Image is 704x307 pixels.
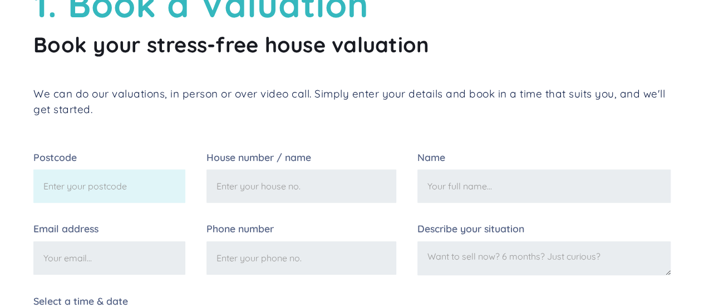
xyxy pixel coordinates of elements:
input: Your full name... [417,169,671,203]
input: Enter your postcode [33,169,185,203]
label: Select a time & date [33,296,185,306]
label: Email address [33,224,185,234]
label: Name [417,153,671,163]
label: Phone number [206,224,396,234]
label: Describe your situation [417,224,671,234]
input: Enter your house no. [206,169,396,203]
input: Your email... [33,241,185,275]
input: Enter your phone no. [206,241,396,275]
label: House number / name [206,153,396,163]
h2: Book your stress-free house valuation [33,31,671,57]
label: Postcode [33,153,185,163]
p: We can do our valuations, in person or over video call. Simply enter your details and book in a t... [33,86,671,118]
